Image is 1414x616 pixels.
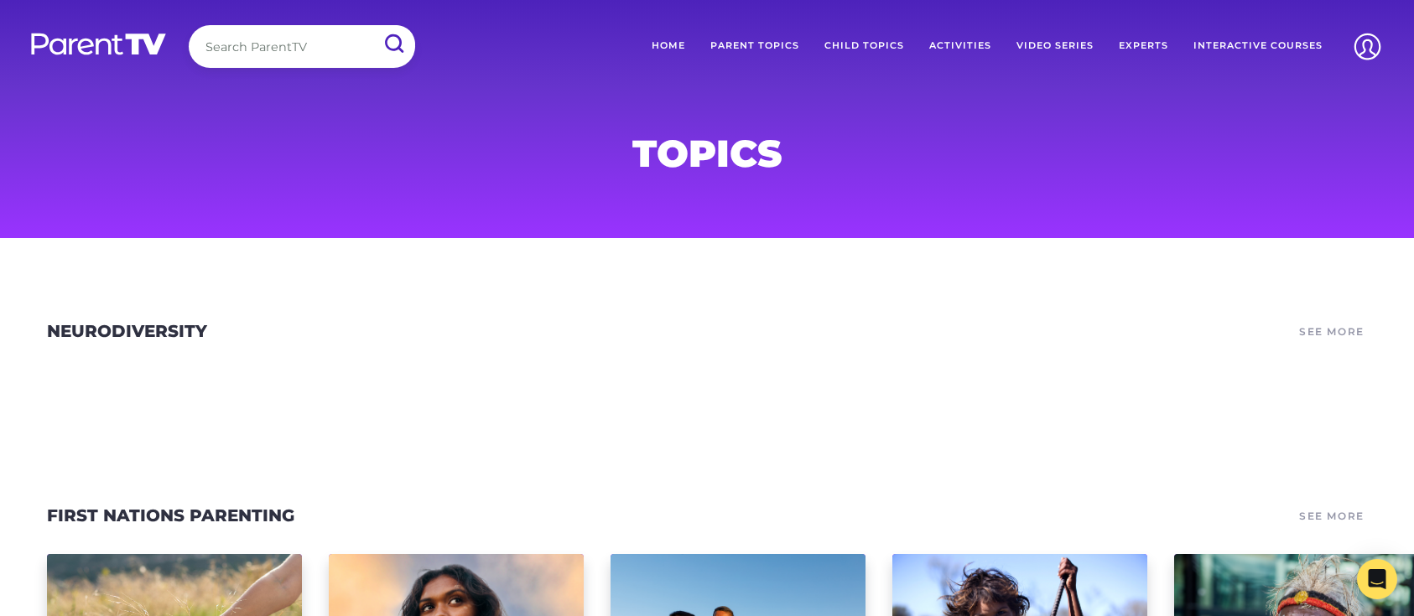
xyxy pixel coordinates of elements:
a: First Nations Parenting [47,505,294,525]
a: See More [1297,320,1367,344]
a: Parent Topics [698,25,812,67]
a: Interactive Courses [1181,25,1335,67]
img: parenttv-logo-white.4c85aaf.svg [29,32,168,56]
a: Neurodiversity [47,321,207,341]
input: Submit [372,25,415,63]
a: Video Series [1004,25,1106,67]
div: Open Intercom Messenger [1357,559,1397,599]
a: Experts [1106,25,1181,67]
a: See More [1297,504,1367,527]
a: Activities [917,25,1004,67]
h1: Topics [303,137,1111,170]
input: Search ParentTV [189,25,415,68]
img: Account [1346,25,1389,68]
a: Child Topics [812,25,917,67]
a: Home [639,25,698,67]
